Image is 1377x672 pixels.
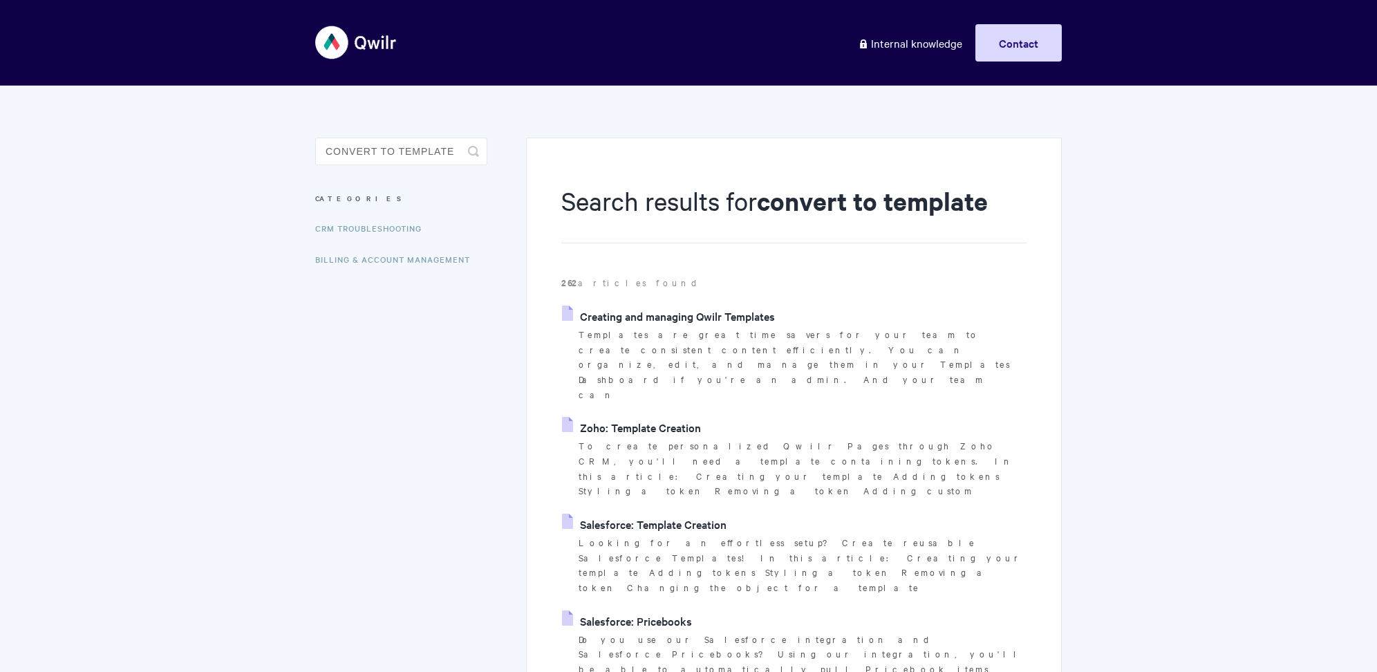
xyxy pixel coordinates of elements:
[579,535,1027,595] p: Looking for an effortless setup? Create reusable Salesforce Templates! In this article: Creating ...
[579,327,1027,402] p: Templates are great time savers for your team to create consistent content efficiently. You can o...
[315,138,487,165] input: Search
[975,24,1062,62] a: Contact
[561,183,1027,243] h1: Search results for
[315,214,432,242] a: CRM Troubleshooting
[562,610,692,631] a: Salesforce: Pricebooks
[315,17,397,68] img: Qwilr Help Center
[315,245,480,273] a: Billing & Account Management
[847,24,973,62] a: Internal knowledge
[315,186,487,211] h3: Categories
[562,417,701,438] a: Zoho: Template Creation
[757,184,988,218] strong: convert to template
[579,438,1027,498] p: To create personalized Qwilr Pages through Zoho CRM, you'll need a template containing tokens. In...
[561,276,578,289] strong: 262
[562,306,775,326] a: Creating and managing Qwilr Templates
[562,514,727,534] a: Salesforce: Template Creation
[561,275,1027,290] p: articles found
